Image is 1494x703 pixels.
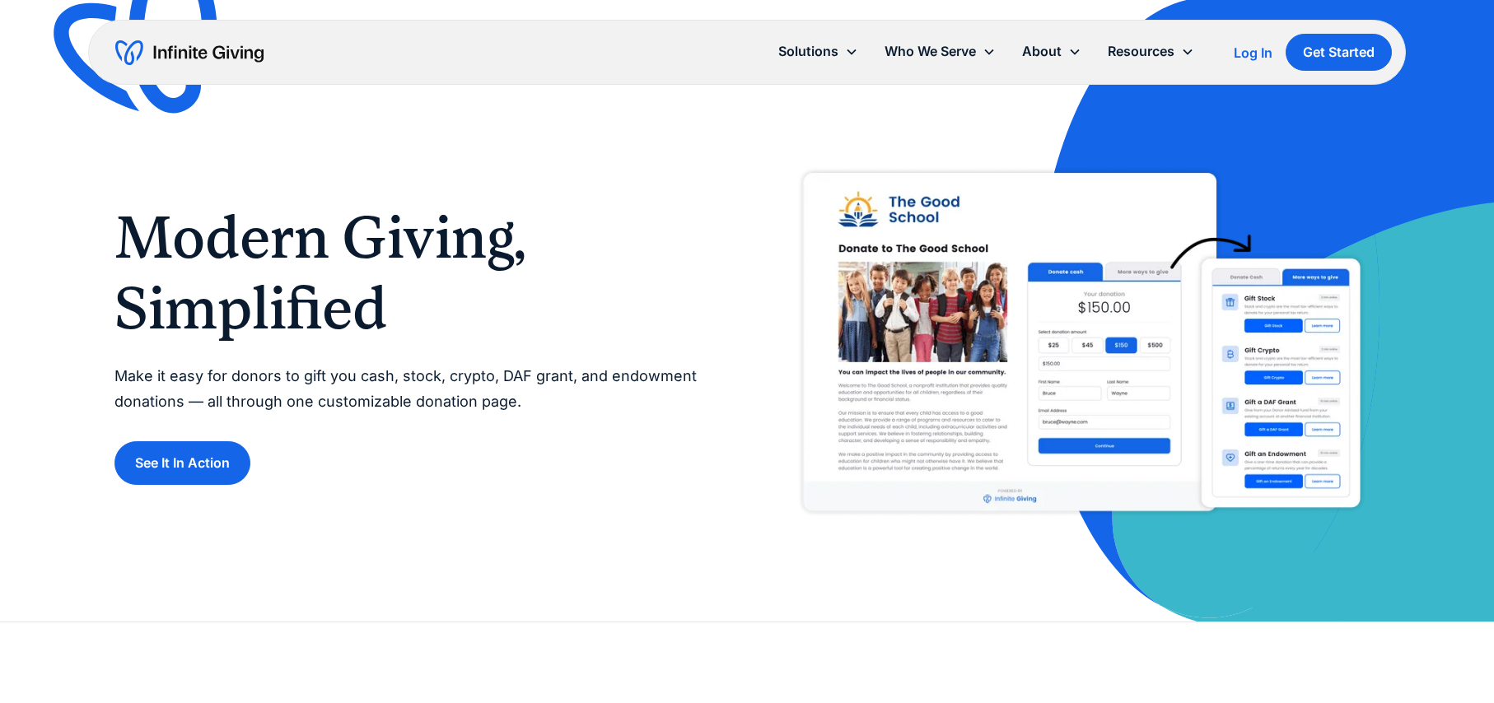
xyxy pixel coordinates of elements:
[1022,40,1062,63] div: About
[1286,34,1392,71] a: Get Started
[871,34,1009,69] div: Who We Serve
[1234,46,1272,59] div: Log In
[1095,34,1207,69] div: Resources
[114,203,714,345] h1: Modern Giving, Simplified
[1108,40,1174,63] div: Resources
[115,40,264,66] a: home
[765,34,871,69] div: Solutions
[1234,43,1272,63] a: Log In
[114,364,714,414] p: Make it easy for donors to gift you cash, stock, crypto, DAF grant, and endowment donations — all...
[114,441,250,485] a: See It In Action
[885,40,976,63] div: Who We Serve
[778,40,838,63] div: Solutions
[1009,34,1095,69] div: About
